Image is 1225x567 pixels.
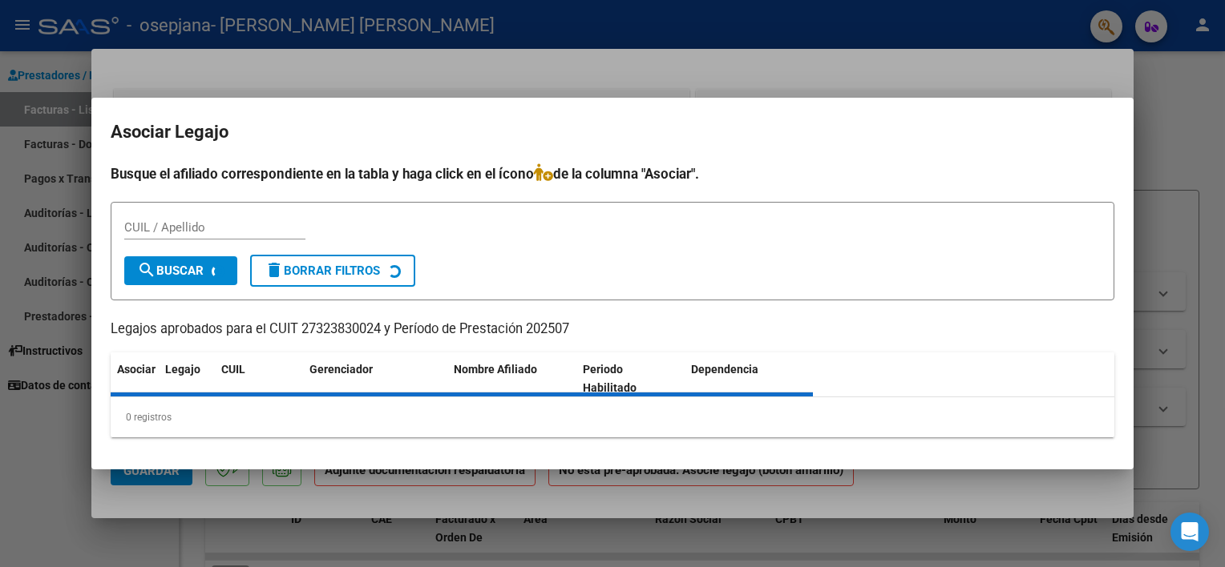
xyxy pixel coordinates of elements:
[124,256,237,285] button: Buscar
[117,363,156,376] span: Asociar
[137,260,156,279] mat-icon: search
[685,352,814,405] datatable-header-cell: Dependencia
[221,363,245,376] span: CUIL
[111,320,1114,340] p: Legajos aprobados para el CUIT 27323830024 y Período de Prestación 202507
[309,363,373,376] span: Gerenciador
[111,163,1114,184] h4: Busque el afiliado correspondiente en la tabla y haga click en el ícono de la columna "Asociar".
[137,263,204,278] span: Buscar
[583,363,637,394] span: Periodo Habilitado
[250,255,415,287] button: Borrar Filtros
[691,363,758,376] span: Dependencia
[111,352,159,405] datatable-header-cell: Asociar
[265,263,380,278] span: Borrar Filtros
[159,352,215,405] datatable-header-cell: Legajo
[576,352,685,405] datatable-header-cell: Periodo Habilitado
[303,352,447,405] datatable-header-cell: Gerenciador
[165,363,200,376] span: Legajo
[454,363,537,376] span: Nombre Afiliado
[1170,513,1209,551] div: Open Intercom Messenger
[215,352,303,405] datatable-header-cell: CUIL
[111,117,1114,147] h2: Asociar Legajo
[111,397,1114,437] div: 0 registros
[447,352,576,405] datatable-header-cell: Nombre Afiliado
[265,260,284,279] mat-icon: delete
